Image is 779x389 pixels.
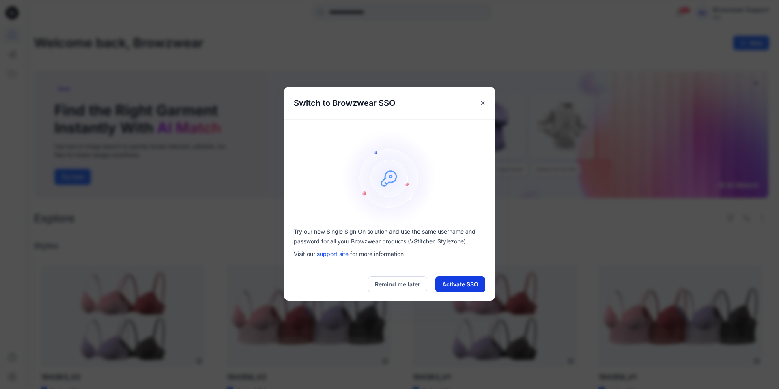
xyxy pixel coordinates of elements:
h5: Switch to Browzwear SSO [284,87,405,119]
button: Close [476,96,490,110]
p: Try our new Single Sign On solution and use the same username and password for all your Browzwear... [294,227,485,246]
button: Remind me later [368,276,427,292]
p: Visit our for more information [294,249,485,258]
button: Activate SSO [435,276,485,292]
a: support site [317,250,349,257]
img: onboarding-sz2.1ef2cb9c.svg [341,129,438,227]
